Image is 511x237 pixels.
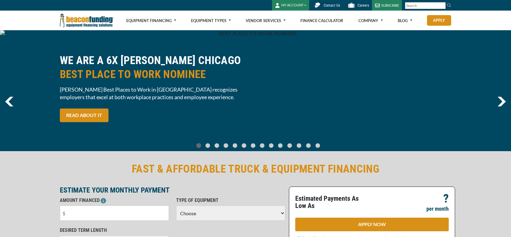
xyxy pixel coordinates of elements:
a: Go To Slide 8 [268,143,275,148]
a: Finance Calculator [300,11,343,30]
a: Go To Slide 0 [195,143,202,148]
a: Apply [427,15,451,26]
span: BEST PLACE TO WORK NOMINEE [60,67,252,81]
a: Clear search text [439,3,444,8]
a: Go To Slide 5 [241,143,248,148]
a: APPLY NOW [295,218,449,231]
a: Go To Slide 7 [259,143,266,148]
p: AMOUNT FINANCED [60,197,169,204]
p: Estimated Payments As Low As [295,195,368,209]
p: ? [443,195,449,202]
a: Go To Slide 3 [222,143,230,148]
span: [PERSON_NAME] Best Places to Work in [GEOGRAPHIC_DATA] recognizes employers that excel at both wo... [60,86,252,101]
a: Go To Slide 6 [250,143,257,148]
a: Equipment Financing [126,11,176,30]
a: next [497,97,506,106]
a: Go To Slide 13 [314,143,322,148]
img: Search [447,3,451,8]
a: Go To Slide 10 [286,143,293,148]
a: Equipment Types [191,11,231,30]
span: Contact Us [324,3,340,8]
img: Right Navigator [497,97,506,106]
h2: FAST & AFFORDABLE TRUCK & EQUIPMENT FINANCING [60,162,451,176]
img: Left Navigator [5,97,13,106]
p: TYPE OF EQUIPMENT [176,197,285,204]
input: Search [405,2,446,9]
a: Vendor Services [246,11,286,30]
a: Go To Slide 2 [213,143,221,148]
a: Go To Slide 4 [231,143,239,148]
a: Go To Slide 1 [204,143,212,148]
input: $ [60,206,169,221]
a: Blog [398,11,412,30]
img: Beacon Funding Corporation logo [60,11,114,30]
a: previous [5,97,13,106]
a: Go To Slide 11 [295,143,303,148]
p: DESIRED TERM LENGTH [60,227,169,234]
a: Company [358,11,383,30]
p: ESTIMATE YOUR MONTHLY PAYMENT [60,187,285,194]
a: Go To Slide 9 [277,143,284,148]
span: Careers [357,3,369,8]
a: READ ABOUT IT [60,109,108,122]
h2: WE ARE A 6X [PERSON_NAME] CHICAGO [60,54,252,81]
a: Go To Slide 12 [305,143,312,148]
p: per month [426,205,449,213]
